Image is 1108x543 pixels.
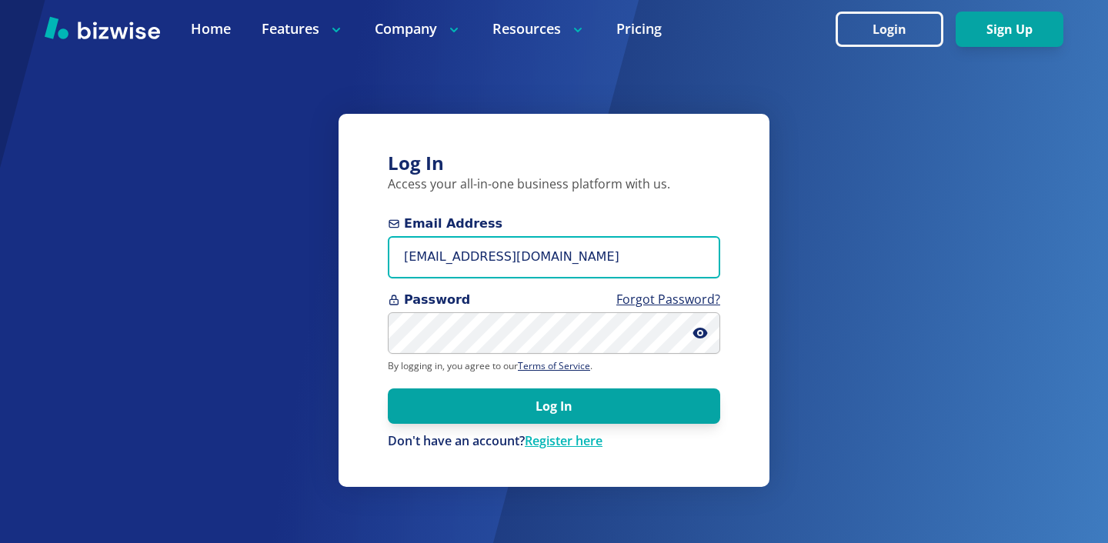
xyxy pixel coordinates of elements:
p: Company [375,19,462,38]
span: Email Address [388,215,720,233]
span: Password [388,291,720,309]
img: Bizwise Logo [45,16,160,39]
a: Sign Up [956,22,1063,37]
div: Don't have an account?Register here [388,433,720,450]
h3: Log In [388,151,720,176]
a: Forgot Password? [616,291,720,308]
a: Terms of Service [518,359,590,372]
a: Register here [525,432,602,449]
a: Home [191,19,231,38]
a: Login [836,22,956,37]
button: Login [836,12,943,47]
button: Sign Up [956,12,1063,47]
button: Log In [388,388,720,424]
p: Features [262,19,344,38]
p: Access your all-in-one business platform with us. [388,176,720,193]
p: Resources [492,19,586,38]
input: you@example.com [388,236,720,278]
p: By logging in, you agree to our . [388,360,720,372]
p: Don't have an account? [388,433,720,450]
a: Pricing [616,19,662,38]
